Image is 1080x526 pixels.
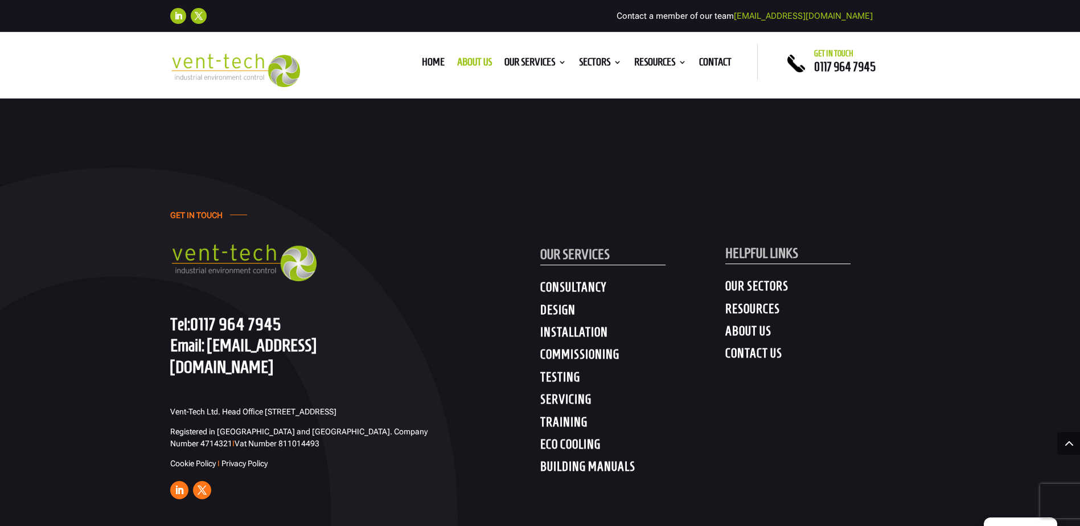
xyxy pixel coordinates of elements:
h4: BUILDING MANUALS [540,459,725,479]
span: Get in touch [814,49,853,58]
span: Email: [170,335,204,355]
a: Resources [634,58,687,71]
span: Contact a member of our team [617,11,873,21]
a: Privacy Policy [221,459,268,468]
h4: GET IN TOUCH [170,211,223,226]
span: HELPFUL LINKS [725,245,798,261]
a: [EMAIL_ADDRESS][DOMAIN_NAME] [734,11,873,21]
span: Registered in [GEOGRAPHIC_DATA] and [GEOGRAPHIC_DATA]. Company Number 4714321 Vat Number 811014493 [170,427,428,448]
a: Sectors [579,58,622,71]
a: Contact [699,58,732,71]
a: Follow on LinkedIn [170,481,188,499]
h4: ABOUT US [725,323,910,344]
h4: SERVICING [540,392,725,412]
h4: CONSULTANCY [540,280,725,300]
h4: RESOURCES [725,301,910,322]
span: Vent-Tech Ltd. Head Office [STREET_ADDRESS] [170,407,336,416]
span: Tel: [170,314,190,334]
h4: TESTING [540,369,725,390]
img: 2023-09-27T08_35_16.549ZVENT-TECH---Clear-background [170,54,301,87]
a: Home [422,58,445,71]
a: About us [457,58,492,71]
h4: COMMISSIONING [540,347,725,367]
h4: ECO COOLING [540,437,725,457]
span: I [217,459,220,468]
a: 0117 964 7945 [814,60,876,73]
span: I [232,439,235,448]
h4: DESIGN [540,302,725,323]
h4: CONTACT US [725,346,910,366]
h4: OUR SECTORS [725,278,910,299]
a: [EMAIL_ADDRESS][DOMAIN_NAME] [170,335,317,376]
a: Follow on LinkedIn [170,8,186,24]
h4: INSTALLATION [540,324,725,345]
a: Follow on X [193,481,211,499]
a: Cookie Policy [170,459,216,468]
a: Tel:0117 964 7945 [170,314,281,334]
a: Our Services [504,58,566,71]
h4: TRAINING [540,414,725,435]
a: Follow on X [191,8,207,24]
span: OUR SERVICES [540,246,610,262]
